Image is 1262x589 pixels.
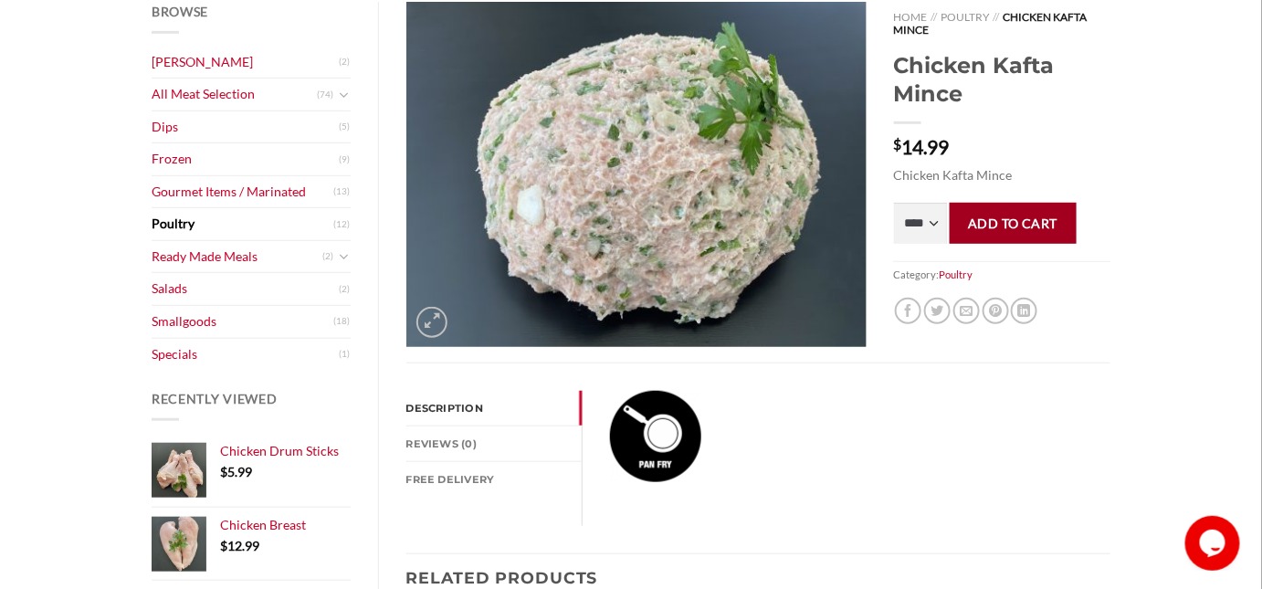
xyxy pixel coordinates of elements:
span: (5) [340,113,351,141]
a: Gourmet Items / Marinated [152,176,334,208]
span: (74) [317,81,333,109]
iframe: chat widget [1185,516,1244,571]
a: Frozen [152,143,340,175]
a: Chicken Breast [220,517,351,533]
a: Poultry [152,208,334,240]
span: $ [894,137,902,152]
span: (13) [334,178,351,205]
a: Home [894,10,928,24]
a: FREE Delivery [406,462,583,497]
span: (18) [334,308,351,335]
a: Ready Made Meals [152,241,322,273]
span: (2) [322,243,333,270]
span: Chicken Breast [220,517,306,532]
span: (9) [340,146,351,174]
a: Poultry [940,268,973,280]
a: Chicken Drum Sticks [220,443,351,459]
a: Pin on Pinterest [983,298,1009,324]
a: Share on LinkedIn [1011,298,1037,324]
span: Category: [894,261,1110,288]
button: Add to cart [950,203,1077,244]
a: Smallgoods [152,306,334,338]
a: [PERSON_NAME] [152,47,340,79]
a: Poultry [941,10,990,24]
span: $ [220,538,227,553]
a: Specials [152,339,340,371]
a: All Meat Selection [152,79,317,110]
span: (2) [340,276,351,303]
span: Recently Viewed [152,391,278,406]
a: Share on Facebook [895,298,921,324]
img: Chicken Kafta Mince [406,2,867,348]
button: Toggle [338,247,351,267]
img: Chicken Kafta Mince [610,391,701,482]
span: // [994,10,1000,24]
a: Reviews (0) [406,426,583,461]
a: Dips [152,111,340,143]
p: Chicken Kafta Mince [894,165,1110,186]
a: Description [406,391,583,426]
span: Chicken Kafta Mince [894,10,1087,37]
bdi: 5.99 [220,464,252,479]
bdi: 14.99 [894,135,950,158]
h1: Chicken Kafta Mince [894,51,1110,108]
a: Salads [152,273,340,305]
span: (12) [334,211,351,238]
span: $ [220,464,227,479]
span: // [931,10,937,24]
span: Chicken Drum Sticks [220,443,339,458]
bdi: 12.99 [220,538,259,553]
span: (2) [340,48,351,76]
a: Share on Twitter [924,298,951,324]
span: (1) [340,341,351,368]
span: Browse [152,4,208,19]
a: Email to a Friend [953,298,980,324]
button: Toggle [338,85,351,105]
